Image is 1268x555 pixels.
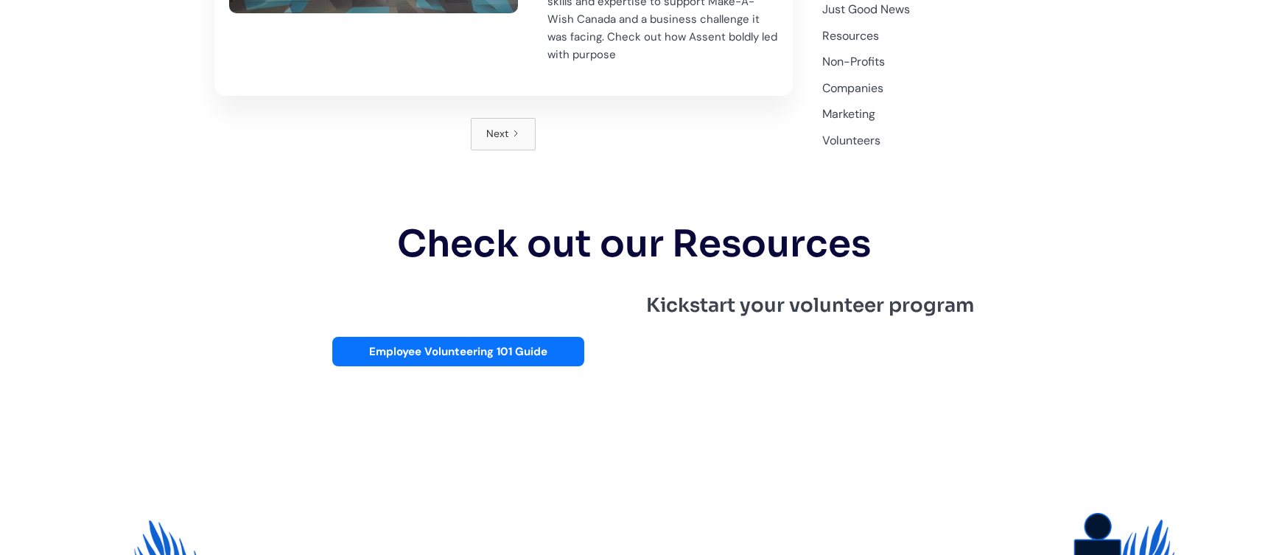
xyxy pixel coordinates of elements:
a: Non-Profits [822,52,1054,71]
a: Companies [822,79,1054,98]
a: Employee Volunteering 101 Guide [332,337,584,366]
a: Next Page [471,118,536,150]
h2: Check out our Resources [288,224,981,265]
a: Resources [822,27,1054,46]
a: Volunteers [822,131,1054,150]
div: List [214,118,794,150]
h4: Kickstart your volunteer program [646,294,974,318]
a: Marketing [822,105,1054,125]
div: Next [486,125,508,143]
